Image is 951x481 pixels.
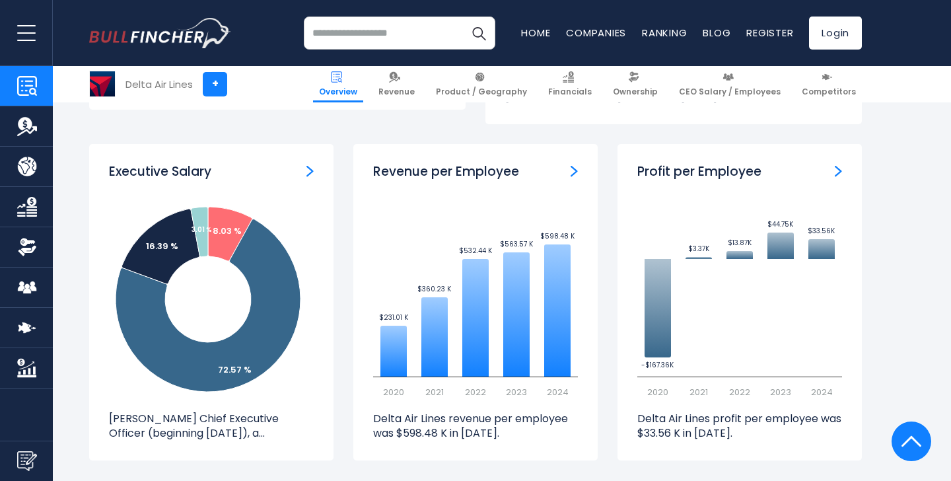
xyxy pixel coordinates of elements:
[378,87,415,97] span: Revenue
[506,386,527,398] text: 2023
[319,87,357,97] span: Overview
[459,246,493,256] text: $532.44 K
[637,164,761,180] h3: Profit per Employee
[808,226,835,236] text: $33.56K
[430,66,533,102] a: Product / Geography
[373,164,519,180] h3: Revenue per Employee
[203,72,227,96] a: +
[213,225,242,237] tspan: 8.03 %
[796,66,862,102] a: Competitors
[383,386,404,398] text: 2020
[436,87,527,97] span: Product / Geography
[613,87,658,97] span: Ownership
[521,26,550,40] a: Home
[566,26,626,40] a: Companies
[425,386,444,398] text: 2021
[89,18,231,48] img: bullfincher logo
[462,17,495,50] button: Search
[218,363,252,376] tspan: 72.57 %
[146,240,178,252] tspan: 16.39 %
[109,412,314,441] p: [PERSON_NAME] Chief Executive Officer (beginning [DATE]), a...
[500,239,534,249] text: $563.57 K
[637,412,842,441] p: Delta Air Lines profit per employee was $33.56 K in [DATE].
[192,225,212,235] tspan: 3.01 %
[746,26,793,40] a: Register
[90,71,115,96] img: DAL logo
[540,231,575,241] text: $598.48 K
[17,237,37,257] img: Ownership
[313,66,363,102] a: Overview
[770,386,791,398] text: 2023
[542,66,598,102] a: Financials
[673,66,787,102] a: CEO Salary / Employees
[379,313,409,322] text: $231.01 K
[728,238,752,248] text: $13.87K
[547,386,569,398] text: 2024
[688,244,710,254] text: $3.37K
[689,386,708,398] text: 2021
[372,66,421,102] a: Revenue
[679,87,781,97] span: CEO Salary / Employees
[703,26,730,40] a: Blog
[729,386,750,398] text: 2022
[109,164,211,180] h3: Executive Salary
[548,87,592,97] span: Financials
[809,17,862,50] a: Login
[306,164,314,178] a: ceo-salary
[417,284,452,294] text: $360.23 K
[373,412,578,441] p: Delta Air Lines revenue per employee was $598.48 K in [DATE].
[607,66,664,102] a: Ownership
[89,18,231,48] a: Go to homepage
[641,360,674,370] text: -$167.36K
[125,77,193,92] div: Delta Air Lines
[642,26,687,40] a: Ranking
[571,164,578,178] a: Revenue per Employee
[835,164,842,178] a: Profit per Employee
[802,87,856,97] span: Competitors
[465,386,486,398] text: 2022
[767,219,794,229] text: $44.75K
[647,386,668,398] text: 2020
[811,386,833,398] text: 2024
